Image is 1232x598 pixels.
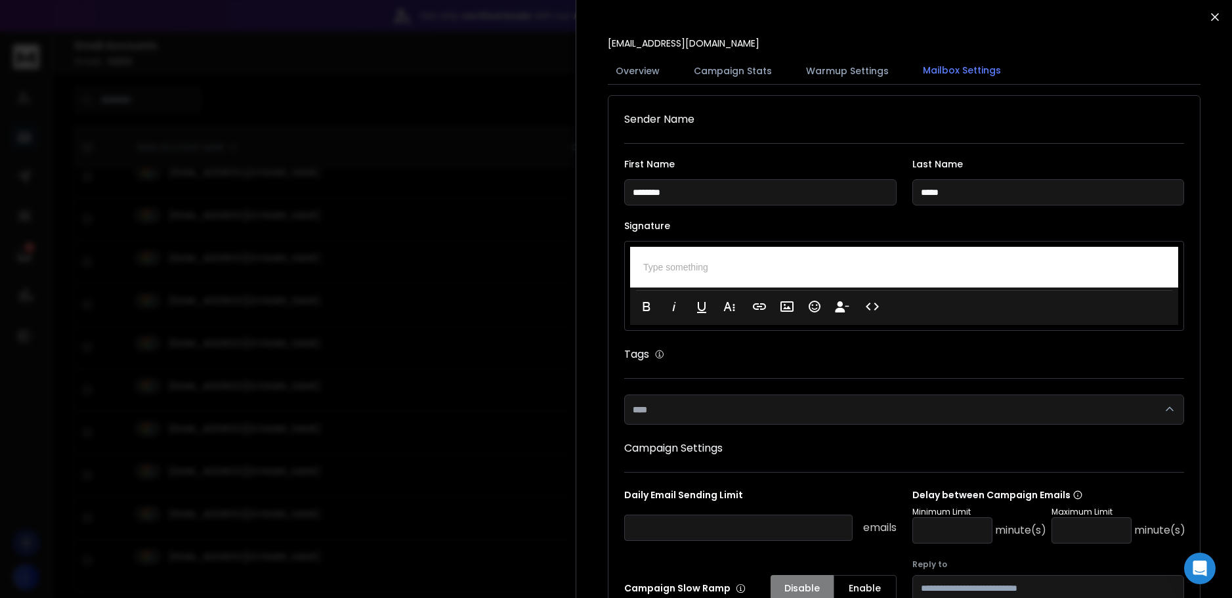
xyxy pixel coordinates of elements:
[608,37,759,50] p: [EMAIL_ADDRESS][DOMAIN_NAME]
[912,160,1185,169] label: Last Name
[747,293,772,320] button: Insert Link (Ctrl+K)
[860,293,885,320] button: Code View
[686,56,780,85] button: Campaign Stats
[689,293,714,320] button: Underline (Ctrl+U)
[634,293,659,320] button: Bold (Ctrl+B)
[775,293,799,320] button: Insert Image (Ctrl+P)
[912,488,1185,502] p: Delay between Campaign Emails
[624,582,746,595] p: Campaign Slow Ramp
[662,293,687,320] button: Italic (Ctrl+I)
[624,160,897,169] label: First Name
[608,56,668,85] button: Overview
[1184,553,1216,584] div: Open Intercom Messenger
[802,293,827,320] button: Emoticons
[863,520,897,536] p: emails
[624,221,1184,230] label: Signature
[915,56,1009,86] button: Mailbox Settings
[624,112,1184,127] h1: Sender Name
[717,293,742,320] button: More Text
[912,559,1185,570] label: Reply to
[1134,523,1185,538] p: minute(s)
[1051,507,1185,517] p: Maximum Limit
[798,56,897,85] button: Warmup Settings
[912,507,1046,517] p: Minimum Limit
[995,523,1046,538] p: minute(s)
[624,488,897,507] p: Daily Email Sending Limit
[624,440,1184,456] h1: Campaign Settings
[830,293,855,320] button: Insert Unsubscribe Link
[624,347,649,362] h1: Tags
